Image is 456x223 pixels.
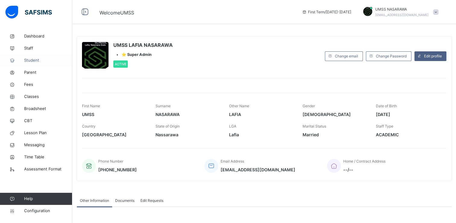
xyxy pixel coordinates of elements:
span: CBT [24,118,72,124]
span: LGA [229,124,236,128]
span: Documents [115,198,134,203]
span: Dashboard [24,33,72,39]
span: Assessment Format [24,166,72,172]
span: Email Address [221,159,244,163]
span: First Name [82,104,100,108]
span: Marital Status [302,124,326,128]
span: Change email [335,53,358,59]
span: Phone Number [98,159,123,163]
span: Nassarawa [156,131,220,138]
span: Gender [302,104,315,108]
span: Surname [156,104,171,108]
span: State of Origin [156,124,180,128]
span: Change Password [376,53,407,59]
span: [DATE] [376,111,440,118]
span: ⭐ Super Admin [121,52,152,57]
span: Other Name [229,104,249,108]
span: LAFIA [229,111,294,118]
span: Broadsheet [24,106,72,112]
span: Staff Type [376,124,393,128]
img: safsims [5,6,52,18]
span: Classes [24,94,72,100]
span: [DEMOGRAPHIC_DATA] [302,111,367,118]
span: Lafia [229,131,294,138]
span: session/term information [302,9,351,15]
span: Married [302,131,367,138]
span: Help [24,196,72,202]
span: UMSS NASARAWA [375,7,429,12]
div: • [113,52,173,57]
span: Parent [24,69,72,76]
span: Active [115,62,126,66]
span: Edit Requests [140,198,163,203]
span: Lesson Plan [24,130,72,136]
div: UMSSNASARAWA [357,7,442,18]
span: Edit profile [424,53,442,59]
span: Fees [24,82,72,88]
span: Welcome UMSS [99,10,134,16]
span: Date of Birth [376,104,397,108]
span: Country [82,124,96,128]
span: UMSS [82,111,146,118]
span: Time Table [24,154,72,160]
span: NASARAWA [156,111,220,118]
span: Staff [24,45,72,51]
span: --/-- [343,166,385,173]
span: Student [24,57,72,63]
span: [EMAIL_ADDRESS][DOMAIN_NAME] [221,166,295,173]
span: Home / Contract Address [343,159,385,163]
span: UMSS LAFIA NASARAWA [113,41,173,49]
span: Messaging [24,142,72,148]
span: Other Information [80,198,109,203]
span: [EMAIL_ADDRESS][DOMAIN_NAME] [375,13,429,17]
span: [PHONE_NUMBER] [98,166,137,173]
span: ACADEMIC [376,131,440,138]
span: [GEOGRAPHIC_DATA] [82,131,146,138]
span: Configuration [24,208,72,214]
